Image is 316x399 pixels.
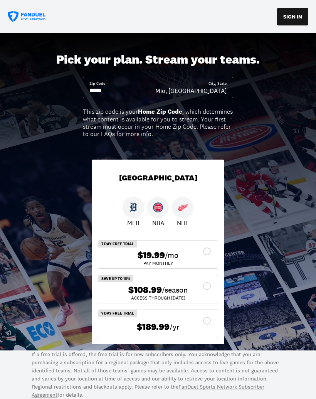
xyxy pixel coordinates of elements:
[165,250,178,261] span: /mo
[152,218,164,227] p: NBA
[155,86,227,95] div: Mio, [GEOGRAPHIC_DATA]
[92,160,224,197] div: [GEOGRAPHIC_DATA]
[208,81,227,86] div: City, State
[98,241,137,247] div: 7 Day Free Trial
[138,108,182,116] b: Home Zip Code
[138,250,165,261] span: $19.99
[98,310,137,317] div: 7 Day Free Trial
[162,285,188,295] span: /season
[178,202,188,212] img: Red Wings
[98,275,133,282] div: Save Up To 10%
[32,350,284,399] p: If a free trial is offered, the free trial is for new subscribers only. You acknowledge that you ...
[89,81,105,86] div: Zip Code
[83,108,233,138] div: This zip code is your , which determines what content is available for you to stream. Your first ...
[128,285,162,296] span: $108.99
[170,322,180,332] span: /yr
[277,8,308,25] button: SIGN IN
[137,322,170,333] span: $189.99
[127,218,140,227] p: MLB
[128,202,138,212] img: Tigers
[153,202,163,212] img: Pistons
[177,218,189,227] p: NHL
[104,296,212,300] div: ACCESS THROUGH [DATE]
[56,52,260,67] div: Pick your plan. Stream your teams.
[104,261,212,266] div: Pay Monthly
